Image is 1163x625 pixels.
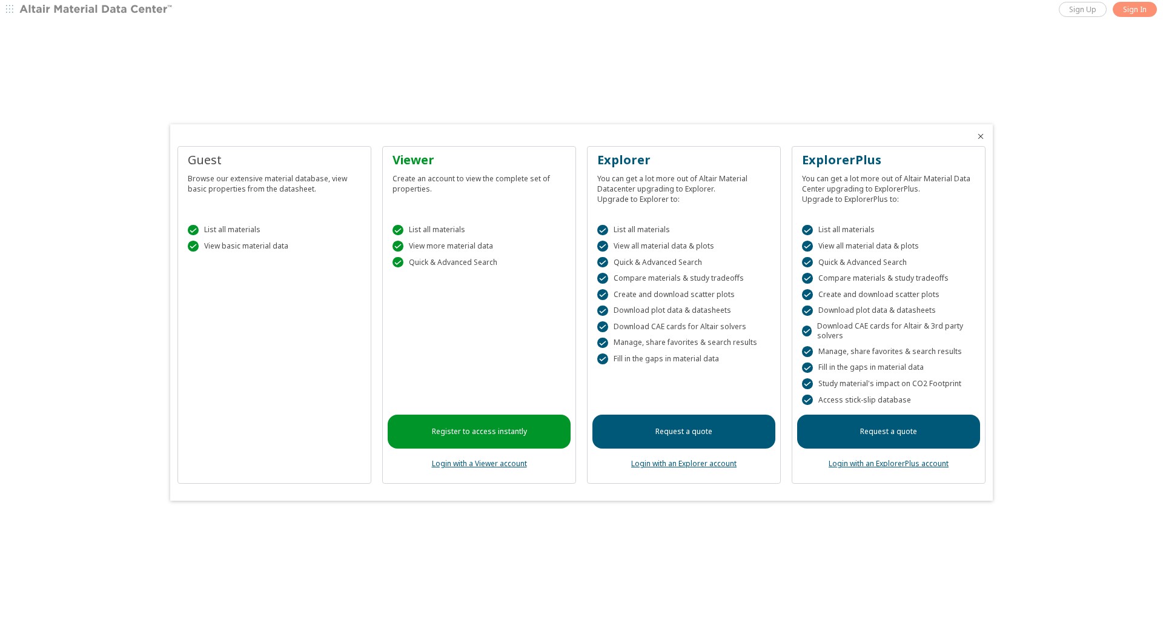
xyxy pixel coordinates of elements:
[393,257,403,268] div: 
[393,152,566,169] div: Viewer
[802,241,975,252] div: View all material data & plots
[597,241,770,252] div: View all material data & plots
[597,257,770,268] div: Quick & Advanced Search
[597,306,608,316] div: 
[802,378,975,389] div: Study material's impact on CO2 Footprint
[188,152,361,169] div: Guest
[597,338,770,349] div: Manage, share favorites & search results
[597,257,608,268] div: 
[802,326,812,336] div: 
[597,152,770,169] div: Explorer
[597,289,770,300] div: Create and download scatter plots
[188,225,361,236] div: List all materials
[802,306,813,316] div: 
[802,225,813,236] div: 
[597,169,770,204] div: You can get a lot more out of Altair Material Datacenter upgrading to Explorer. Upgrade to Explor...
[597,289,608,300] div: 
[802,273,975,284] div: Compare materials & study tradeoffs
[188,241,199,252] div: 
[597,353,770,364] div: Fill in the gaps in material data
[597,225,770,236] div: List all materials
[802,289,813,300] div: 
[802,257,975,268] div: Quick & Advanced Search
[188,169,361,194] div: Browse our extensive material database, view basic properties from the datasheet.
[802,152,975,169] div: ExplorerPlus
[802,346,813,357] div: 
[802,225,975,236] div: List all materials
[802,289,975,300] div: Create and download scatter plots
[802,363,975,373] div: Fill in the gaps in material data
[388,415,571,449] a: Register to access instantly
[393,169,566,194] div: Create an account to view the complete set of properties.
[597,306,770,316] div: Download plot data & datasheets
[802,257,813,268] div: 
[802,363,813,373] div: 
[597,353,608,364] div: 
[432,458,527,469] a: Login with a Viewer account
[802,321,975,341] div: Download CAE cards for Altair & 3rd party solvers
[802,395,813,406] div: 
[802,306,975,316] div: Download plot data & datasheets
[802,273,813,284] div: 
[592,415,775,449] a: Request a quote
[393,241,403,252] div: 
[797,415,980,449] a: Request a quote
[597,241,608,252] div: 
[393,225,566,236] div: List all materials
[597,321,608,332] div: 
[802,169,975,204] div: You can get a lot more out of Altair Material Data Center upgrading to ExplorerPlus. Upgrade to E...
[393,241,566,252] div: View more material data
[597,273,770,284] div: Compare materials & study tradeoffs
[393,257,566,268] div: Quick & Advanced Search
[597,321,770,332] div: Download CAE cards for Altair solvers
[829,458,949,469] a: Login with an ExplorerPlus account
[393,225,403,236] div: 
[597,338,608,349] div: 
[597,273,608,284] div: 
[597,225,608,236] div: 
[802,241,813,252] div: 
[631,458,737,469] a: Login with an Explorer account
[976,132,986,141] button: Close
[188,225,199,236] div: 
[802,378,813,389] div: 
[802,395,975,406] div: Access stick-slip database
[188,241,361,252] div: View basic material data
[802,346,975,357] div: Manage, share favorites & search results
